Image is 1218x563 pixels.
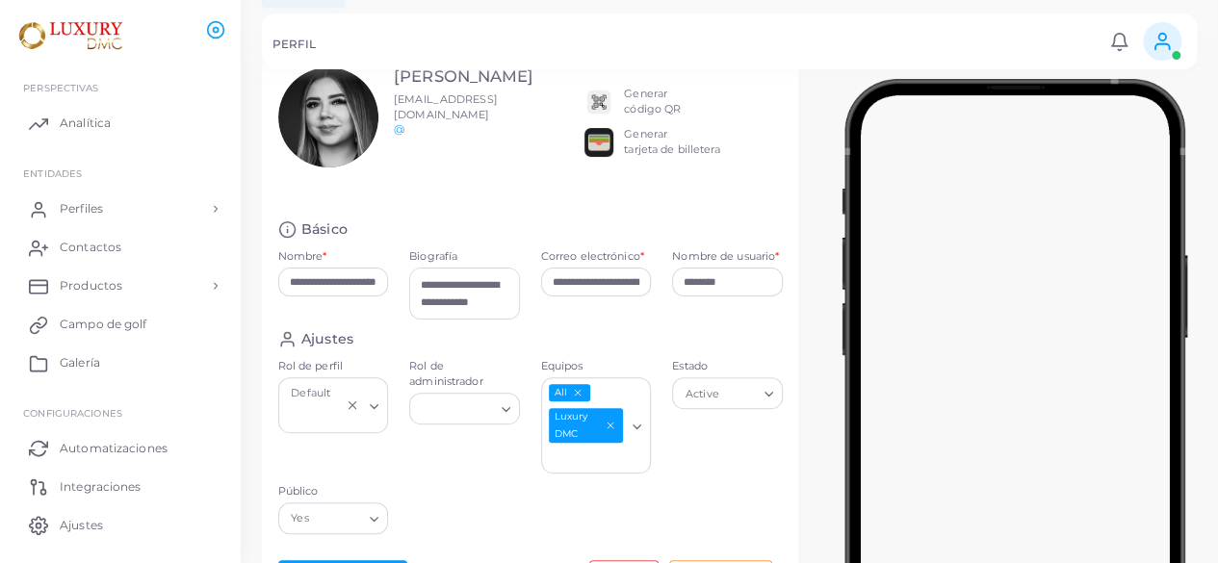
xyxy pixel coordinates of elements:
[549,408,624,443] span: Luxury DMC
[409,249,457,263] font: Biografía
[23,407,122,419] font: Configuraciones
[60,441,168,455] font: Automatizaciones
[624,142,720,156] font: tarjeta de billetera
[723,383,756,404] input: Buscar opción
[289,384,333,403] span: Default
[313,508,362,529] input: Buscar opción
[60,518,103,532] font: Ajustes
[278,359,343,372] font: Rol de perfil
[301,330,353,347] font: Ajustes
[278,249,324,263] font: Nombre
[624,87,667,100] font: Generar
[672,377,783,408] div: Buscar opción
[14,467,226,505] a: Integraciones
[23,82,98,93] font: PERSPECTIVAS
[14,190,226,228] a: Perfiles
[346,397,359,413] button: Borrar seleccionados
[14,505,226,544] a: Ajustes
[604,419,617,432] button: Deselect Luxury DMC
[60,355,100,370] font: Galería
[60,278,122,293] font: Productos
[278,484,319,498] font: Público
[394,92,498,121] font: [EMAIL_ADDRESS][DOMAIN_NAME]
[278,377,389,432] div: Buscar opción
[60,317,146,331] font: Campo de golf
[541,249,640,263] font: Correo electrónico
[60,201,103,216] font: Perfiles
[289,509,312,529] span: Yes
[549,384,590,401] span: All
[584,128,613,157] img: apple-wallet.png
[418,398,494,420] input: Buscar opción
[544,448,626,470] input: Buscar opción
[14,428,226,467] a: Automatizaciones
[14,228,226,267] a: Contactos
[60,240,121,254] font: Contactos
[571,386,584,399] button: Deselect All
[541,377,652,473] div: Buscar opción
[683,384,721,404] span: Active
[14,305,226,344] a: Campo de golf
[23,167,82,179] font: ENTIDADES
[17,18,124,54] img: logo
[272,38,316,51] font: PERFIL
[60,479,141,494] font: Integraciones
[14,104,226,142] a: Analítica
[624,127,667,141] font: Generar
[584,88,613,116] img: qr2.png
[60,115,111,130] font: Analítica
[672,249,775,263] font: Nombre de usuario
[278,502,389,533] div: Buscar opción
[624,102,681,115] font: código QR
[287,407,342,428] input: Buscar opción
[301,220,348,238] font: Básico
[14,344,226,382] a: Galería
[672,359,708,372] font: Estado
[14,267,226,305] a: Productos
[409,359,482,388] font: Rol de administrador
[541,359,583,372] font: Equipos
[394,122,404,136] a: @
[409,393,520,423] div: Buscar opción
